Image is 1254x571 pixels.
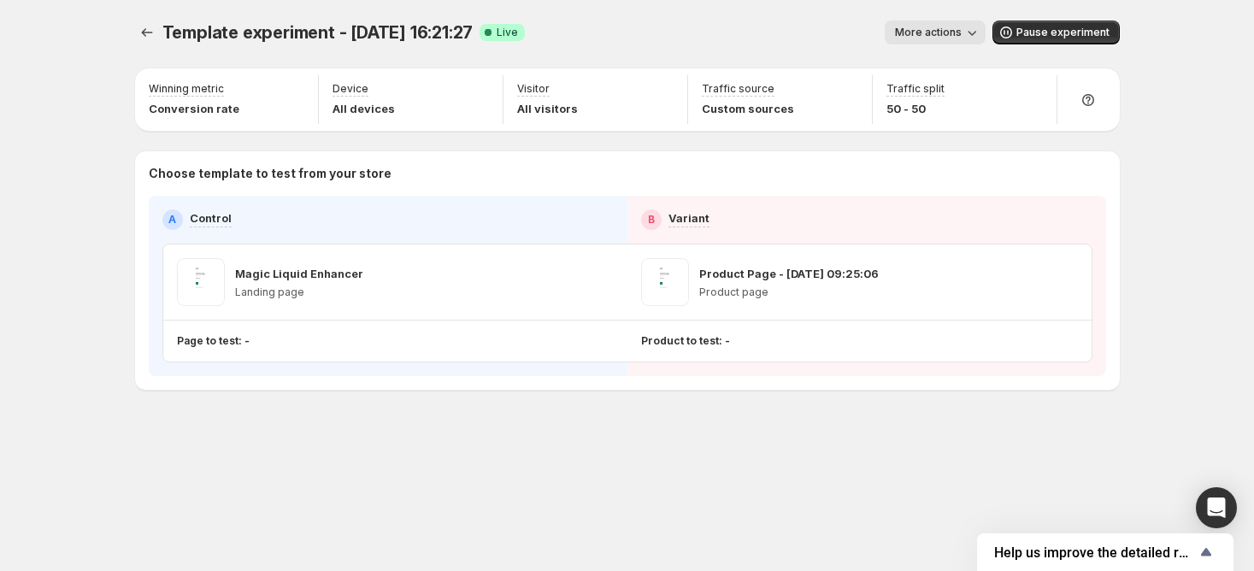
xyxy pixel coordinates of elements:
[668,209,709,227] p: Variant
[992,21,1120,44] button: Pause experiment
[1196,487,1237,528] div: Open Intercom Messenger
[702,82,774,96] p: Traffic source
[517,100,578,117] p: All visitors
[517,82,550,96] p: Visitor
[641,258,689,306] img: Product Page - Jul 31, 09:25:06
[177,334,250,348] p: Page to test: -
[333,82,368,96] p: Device
[994,545,1196,561] span: Help us improve the detailed report for A/B campaigns
[885,21,986,44] button: More actions
[886,100,945,117] p: 50 - 50
[235,265,363,282] p: Magic Liquid Enhancer
[648,213,655,227] h2: B
[994,542,1216,562] button: Show survey - Help us improve the detailed report for A/B campaigns
[149,165,1106,182] p: Choose template to test from your store
[702,100,794,117] p: Custom sources
[235,285,363,299] p: Landing page
[1016,26,1110,39] span: Pause experiment
[641,334,730,348] p: Product to test: -
[162,22,474,43] span: Template experiment - [DATE] 16:21:27
[699,265,879,282] p: Product Page - [DATE] 09:25:06
[497,26,518,39] span: Live
[895,26,962,39] span: More actions
[177,258,225,306] img: Magic Liquid Enhancer
[149,100,239,117] p: Conversion rate
[333,100,395,117] p: All devices
[190,209,232,227] p: Control
[168,213,176,227] h2: A
[699,285,879,299] p: Product page
[886,82,945,96] p: Traffic split
[149,82,224,96] p: Winning metric
[135,21,159,44] button: Experiments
